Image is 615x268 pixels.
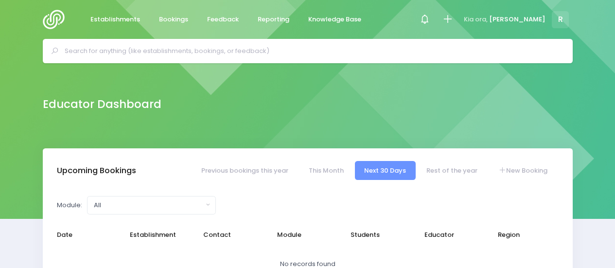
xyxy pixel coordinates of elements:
span: R [552,11,569,28]
span: Feedback [207,15,239,24]
div: All [94,200,203,210]
span: Date [57,230,110,240]
a: Reporting [250,10,298,29]
button: All [87,196,216,214]
span: Region [498,230,551,240]
a: This Month [299,161,353,180]
a: Establishments [83,10,148,29]
a: Rest of the year [417,161,487,180]
span: Knowledge Base [308,15,361,24]
span: Establishments [90,15,140,24]
span: Module [277,230,331,240]
span: Kia ora, [464,15,488,24]
h3: Upcoming Bookings [57,166,136,176]
a: Feedback [199,10,247,29]
a: New Booking [489,161,557,180]
span: Establishment [130,230,183,240]
input: Search for anything (like establishments, bookings, or feedback) [65,44,559,58]
a: Bookings [151,10,196,29]
span: Educator [424,230,478,240]
a: Next 30 Days [355,161,416,180]
h2: Educator Dashboard [43,98,161,111]
span: Reporting [258,15,289,24]
img: Logo [43,10,70,29]
span: [PERSON_NAME] [489,15,545,24]
label: Module: [57,200,82,210]
span: Contact [203,230,257,240]
span: Bookings [159,15,188,24]
a: Previous bookings this year [192,161,298,180]
span: Students [351,230,404,240]
a: Knowledge Base [300,10,369,29]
